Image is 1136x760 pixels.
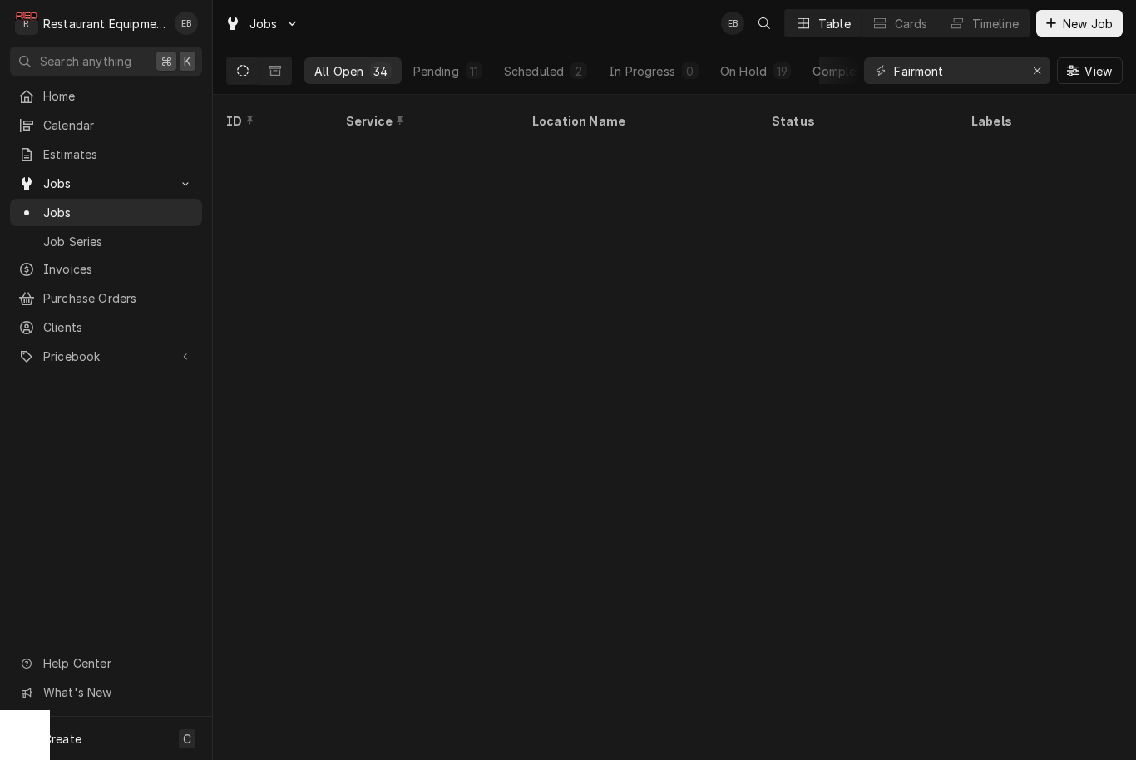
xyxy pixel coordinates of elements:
div: 0 [685,62,695,80]
input: Keyword search [894,57,1019,84]
div: Cards [895,15,928,32]
a: Clients [10,313,202,341]
a: Invoices [10,255,202,283]
span: Jobs [43,204,194,221]
div: EB [721,12,744,35]
span: Purchase Orders [43,289,194,307]
span: K [184,52,191,70]
div: R [15,12,38,35]
span: Help Center [43,654,192,672]
div: 2 [574,62,584,80]
button: New Job [1036,10,1123,37]
a: Go to Help Center [10,649,202,677]
span: View [1081,62,1115,80]
span: Clients [43,318,194,336]
div: Location Name [532,112,742,130]
div: Emily Bird's Avatar [175,12,198,35]
div: 19 [777,62,788,80]
div: Completed [812,62,875,80]
span: C [183,730,191,748]
span: Jobs [249,15,278,32]
a: Calendar [10,111,202,139]
div: Scheduled [504,62,564,80]
div: Service [346,112,502,130]
a: Go to Jobs [218,10,306,37]
span: New Job [1059,15,1116,32]
button: View [1057,57,1123,84]
span: Calendar [43,116,194,134]
div: Restaurant Equipment Diagnostics [43,15,165,32]
a: Estimates [10,141,202,168]
div: On Hold [720,62,767,80]
span: Pricebook [43,348,169,365]
a: Purchase Orders [10,284,202,312]
button: Erase input [1024,57,1050,84]
span: Home [43,87,194,105]
div: Table [818,15,851,32]
span: Estimates [43,146,194,163]
div: 34 [373,62,388,80]
span: ⌘ [161,52,172,70]
span: Jobs [43,175,169,192]
div: In Progress [609,62,675,80]
a: Go to Pricebook [10,343,202,370]
div: Pending [413,62,459,80]
div: Emily Bird's Avatar [721,12,744,35]
span: Invoices [43,260,194,278]
a: Go to What's New [10,679,202,706]
span: What's New [43,684,192,701]
button: Search anything⌘K [10,47,202,76]
span: Search anything [40,52,131,70]
div: EB [175,12,198,35]
button: Open search [751,10,778,37]
span: Create [43,732,81,746]
div: Timeline [972,15,1019,32]
a: Go to Jobs [10,170,202,197]
a: Job Series [10,228,202,255]
div: All Open [314,62,363,80]
a: Jobs [10,199,202,226]
div: 11 [469,62,479,80]
div: Restaurant Equipment Diagnostics's Avatar [15,12,38,35]
span: Job Series [43,233,194,250]
div: Status [772,112,941,130]
a: Home [10,82,202,110]
div: ID [226,112,316,130]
